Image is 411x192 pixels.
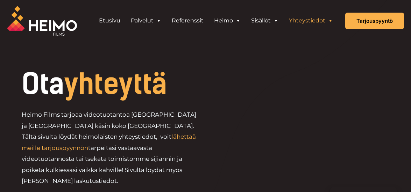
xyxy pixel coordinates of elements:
aside: Header Widget 1 [90,14,342,28]
a: Tarjouspyyntö [345,13,404,29]
span: yhteyttä [64,67,167,101]
a: lähettää meille tarjouspyynnön [22,133,196,151]
a: Referenssit [166,14,209,28]
a: Sisällöt [246,14,284,28]
img: Heimo Filmsin logo [7,6,77,36]
a: Yhteystiedot [284,14,338,28]
p: Heimo Films tarjoaa videotuotantoa [GEOGRAPHIC_DATA] ja [GEOGRAPHIC_DATA] käsin koko [GEOGRAPHIC_... [22,109,196,187]
h1: Ota [22,70,244,98]
a: Etusivu [94,14,126,28]
a: Heimo [209,14,246,28]
a: Palvelut [126,14,166,28]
